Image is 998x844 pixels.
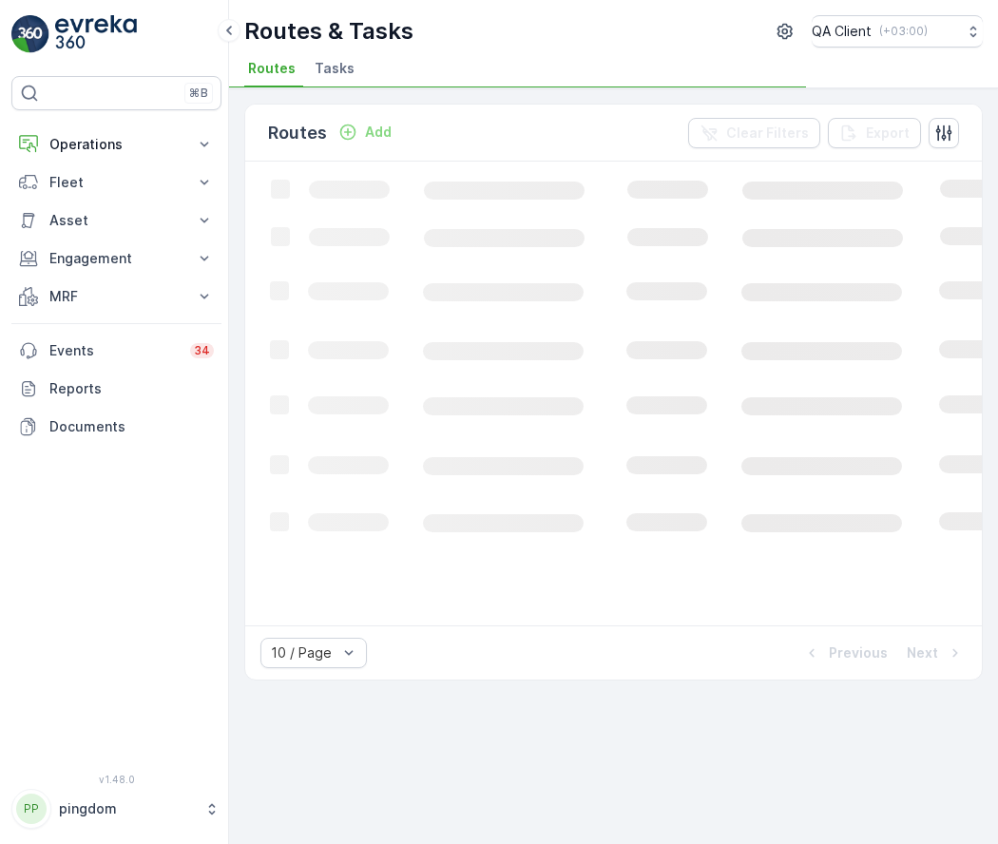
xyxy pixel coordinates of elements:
p: Clear Filters [726,124,809,143]
p: Next [907,643,938,662]
p: Asset [49,211,183,230]
p: Reports [49,379,214,398]
button: Fleet [11,163,221,201]
button: PPpingdom [11,789,221,829]
div: PP [16,794,47,824]
p: Routes & Tasks [244,16,413,47]
p: Events [49,341,179,360]
button: Export [828,118,921,148]
p: pingdom [59,799,195,818]
p: 34 [194,343,210,358]
button: Clear Filters [688,118,820,148]
p: ( +03:00 ) [879,24,928,39]
p: Export [866,124,910,143]
p: Documents [49,417,214,436]
a: Events34 [11,332,221,370]
button: Add [331,121,399,144]
img: logo_light-DOdMpM7g.png [55,15,137,53]
button: Asset [11,201,221,240]
button: Next [905,642,967,664]
p: QA Client [812,22,872,41]
p: Operations [49,135,183,154]
p: ⌘B [189,86,208,101]
p: MRF [49,287,183,306]
button: Previous [800,642,890,664]
p: Previous [829,643,888,662]
a: Reports [11,370,221,408]
button: Engagement [11,240,221,278]
button: MRF [11,278,221,316]
a: Documents [11,408,221,446]
button: QA Client(+03:00) [812,15,983,48]
img: logo [11,15,49,53]
span: v 1.48.0 [11,774,221,785]
p: Fleet [49,173,183,192]
span: Routes [248,59,296,78]
p: Add [365,123,392,142]
span: Tasks [315,59,355,78]
button: Operations [11,125,221,163]
p: Routes [268,120,327,146]
p: Engagement [49,249,183,268]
